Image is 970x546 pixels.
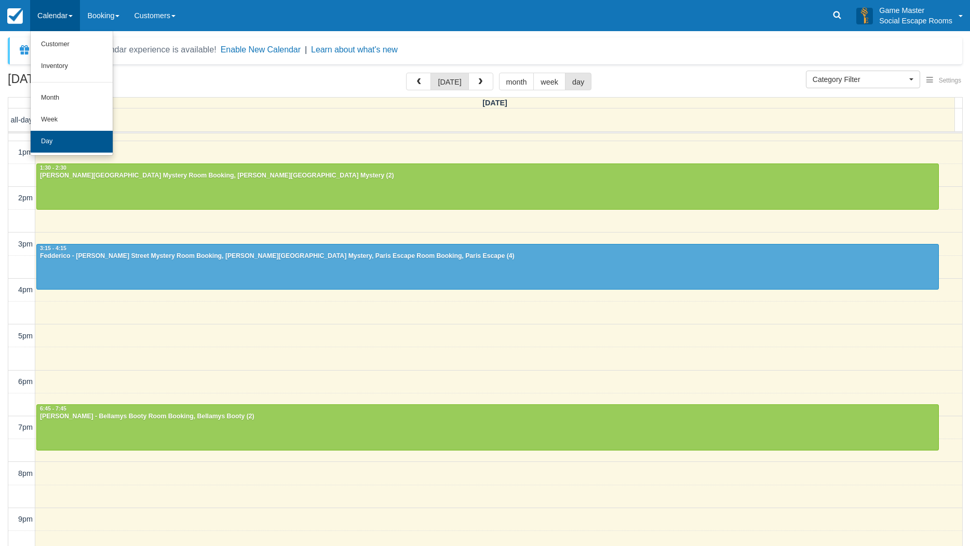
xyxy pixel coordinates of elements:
[565,73,591,90] button: day
[18,285,33,294] span: 4pm
[806,71,920,88] button: Category Filter
[18,332,33,340] span: 5pm
[920,73,967,88] button: Settings
[40,245,66,251] span: 3:15 - 4:15
[36,244,939,290] a: 3:15 - 4:15Fedderico - [PERSON_NAME] Street Mystery Room Booking, [PERSON_NAME][GEOGRAPHIC_DATA] ...
[18,194,33,202] span: 2pm
[430,73,468,90] button: [DATE]
[40,406,66,412] span: 6:45 - 7:45
[31,87,113,109] a: Month
[18,377,33,386] span: 6pm
[18,469,33,477] span: 8pm
[39,252,936,261] div: Fedderico - [PERSON_NAME] Street Mystery Room Booking, [PERSON_NAME][GEOGRAPHIC_DATA] Mystery, Pa...
[39,413,936,421] div: [PERSON_NAME] - Bellamys Booty Room Booking, Bellamys Booty (2)
[879,5,952,16] p: Game Master
[305,45,307,54] span: |
[31,131,113,153] a: Day
[39,172,936,180] div: [PERSON_NAME][GEOGRAPHIC_DATA] Mystery Room Booking, [PERSON_NAME][GEOGRAPHIC_DATA] Mystery (2)
[36,404,939,450] a: 6:45 - 7:45[PERSON_NAME] - Bellamys Booty Room Booking, Bellamys Booty (2)
[18,423,33,431] span: 7pm
[30,31,113,156] ul: Calendar
[36,163,939,209] a: 1:30 - 2:30[PERSON_NAME][GEOGRAPHIC_DATA] Mystery Room Booking, [PERSON_NAME][GEOGRAPHIC_DATA] My...
[8,73,139,92] h2: [DATE]
[31,34,113,56] a: Customer
[499,73,534,90] button: month
[35,44,217,56] div: A new Booking Calendar experience is available!
[18,148,33,156] span: 1pm
[40,165,66,171] span: 1:30 - 2:30
[11,116,33,124] span: all-day
[31,109,113,131] a: Week
[18,240,33,248] span: 3pm
[856,7,873,24] img: A3
[31,56,113,77] a: Inventory
[879,16,952,26] p: Social Escape Rooms
[311,45,398,54] a: Learn about what's new
[813,74,907,85] span: Category Filter
[939,77,961,84] span: Settings
[482,99,507,107] span: [DATE]
[533,73,565,90] button: week
[221,45,301,55] button: Enable New Calendar
[7,8,23,24] img: checkfront-main-nav-mini-logo.png
[18,515,33,523] span: 9pm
